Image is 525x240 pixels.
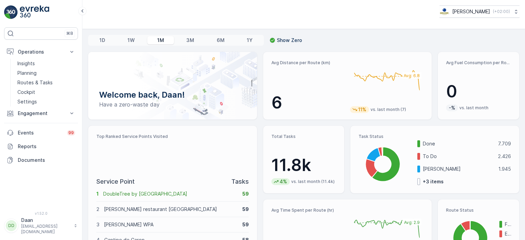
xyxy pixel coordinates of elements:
p: Avg Time Spent per Route (hr) [271,208,345,213]
p: Reports [18,143,75,150]
p: Insights [17,60,35,67]
p: Engagement [18,110,64,117]
p: 99 [68,130,74,136]
p: 2.426 [498,153,511,160]
p: Finished [505,221,511,228]
p: 6M [217,37,225,44]
p: Route Status [446,208,511,213]
a: Reports [4,140,78,153]
p: Operations [18,48,64,55]
p: -% [448,104,456,111]
p: 1W [127,37,135,44]
p: 0 [446,81,511,102]
p: [PERSON_NAME] restaurant [GEOGRAPHIC_DATA] [104,206,238,213]
a: Insights [15,59,78,68]
p: Planning [17,70,37,76]
p: ( +02:00 ) [493,9,510,14]
img: logo [4,5,18,19]
p: vs. last month (11.4k) [291,179,335,184]
p: 1Y [247,37,253,44]
p: 7.709 [498,140,511,147]
p: Routes & Tasks [17,79,53,86]
img: basis-logo_rgb2x.png [440,8,449,15]
p: 11.8k [271,155,336,175]
a: Events99 [4,126,78,140]
p: vs. last month (7) [371,107,406,112]
p: vs. last month [459,105,488,111]
button: Operations [4,45,78,59]
p: 59 [242,190,249,197]
p: [PERSON_NAME] WPA [104,221,238,228]
p: Cockpit [17,89,35,96]
p: 59 [242,221,249,228]
p: 2 [96,206,99,213]
p: ⌘B [66,31,73,36]
p: 1.945 [498,166,511,172]
p: Tasks [231,177,249,186]
p: [EMAIL_ADDRESS][DOMAIN_NAME] [21,224,70,235]
p: 6 [271,93,345,113]
button: [PERSON_NAME](+02:00) [440,5,520,18]
p: Show Zero [277,37,302,44]
p: [PERSON_NAME] [423,166,494,172]
p: 4% [279,178,288,185]
img: logo_light-DOdMpM7g.png [20,5,49,19]
p: 3 [96,221,99,228]
div: DD [6,220,17,231]
span: v 1.52.0 [4,211,78,215]
p: Service Point [96,177,135,186]
p: Total Tasks [271,134,336,139]
button: DDDaan[EMAIL_ADDRESS][DOMAIN_NAME] [4,217,78,235]
p: Task Status [359,134,511,139]
a: Settings [15,97,78,107]
a: Routes & Tasks [15,78,78,87]
a: Documents [4,153,78,167]
p: Top Ranked Service Points Visited [96,134,249,139]
p: Events [18,129,63,136]
p: 11% [358,106,367,113]
p: 1D [99,37,105,44]
p: Done [423,140,494,147]
p: 3M [186,37,194,44]
p: Welcome back, Daan! [99,89,246,100]
p: Settings [17,98,37,105]
p: Avg Distance per Route (km) [271,60,345,66]
a: Planning [15,68,78,78]
p: To Do [423,153,494,160]
p: Documents [18,157,75,164]
p: Avg Fuel Consumption per Route (lt) [446,60,511,66]
p: + 3 items [423,178,444,185]
p: 59 [242,206,249,213]
p: 1M [157,37,164,44]
p: [PERSON_NAME] [452,8,490,15]
a: Cockpit [15,87,78,97]
p: DoubleTree by [GEOGRAPHIC_DATA] [103,190,238,197]
p: Daan [21,217,70,224]
p: Have a zero-waste day [99,100,246,109]
button: Engagement [4,107,78,120]
p: 1 [96,190,99,197]
p: Expired [505,230,511,237]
